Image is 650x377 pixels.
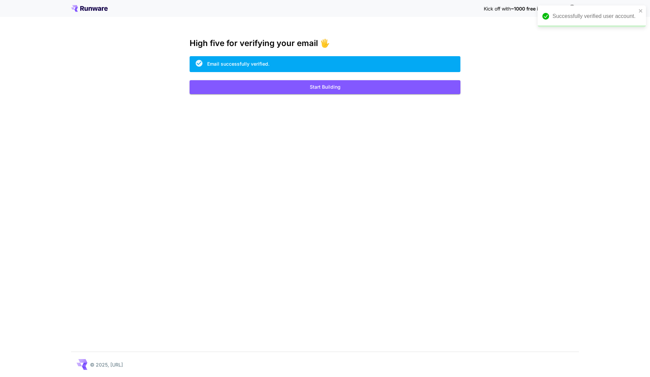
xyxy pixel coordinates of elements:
[565,1,579,15] button: In order to qualify for free credit, you need to sign up with a business email address and click ...
[511,6,563,12] span: ~1000 free images! 🎈
[207,60,269,67] div: Email successfully verified.
[90,361,123,368] p: © 2025, [URL]
[190,39,460,48] h3: High five for verifying your email 🖐️
[484,6,511,12] span: Kick off with
[638,8,643,14] button: close
[190,80,460,94] button: Start Building
[552,12,636,20] div: Successfully verified user account.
